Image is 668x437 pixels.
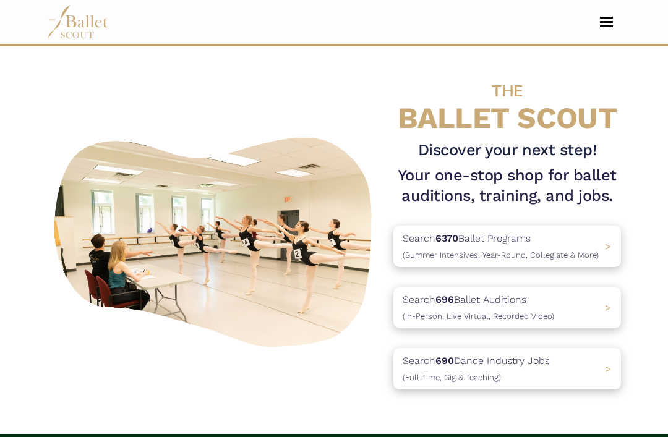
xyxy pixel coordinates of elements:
[393,165,621,206] h1: Your one-stop shop for ballet auditions, training, and jobs.
[393,226,621,267] a: Search6370Ballet Programs(Summer Intensives, Year-Round, Collegiate & More)>
[435,294,454,305] b: 696
[605,302,611,313] span: >
[393,348,621,389] a: Search690Dance Industry Jobs(Full-Time, Gig & Teaching) >
[605,240,611,252] span: >
[435,355,454,367] b: 690
[403,250,599,260] span: (Summer Intensives, Year-Round, Collegiate & More)
[435,232,458,244] b: 6370
[403,231,599,262] p: Search Ballet Programs
[492,80,523,100] span: THE
[403,373,501,382] span: (Full-Time, Gig & Teaching)
[403,353,550,384] p: Search Dance Industry Jobs
[605,363,611,375] span: >
[403,312,554,321] span: (In-Person, Live Virtual, Recorded Video)
[393,140,621,160] h3: Discover your next step!
[393,287,621,328] a: Search696Ballet Auditions(In-Person, Live Virtual, Recorded Video) >
[592,16,621,28] button: Toggle navigation
[403,292,554,323] p: Search Ballet Auditions
[393,71,621,135] h4: BALLET SCOUT
[47,128,383,352] img: A group of ballerinas talking to each other in a ballet studio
